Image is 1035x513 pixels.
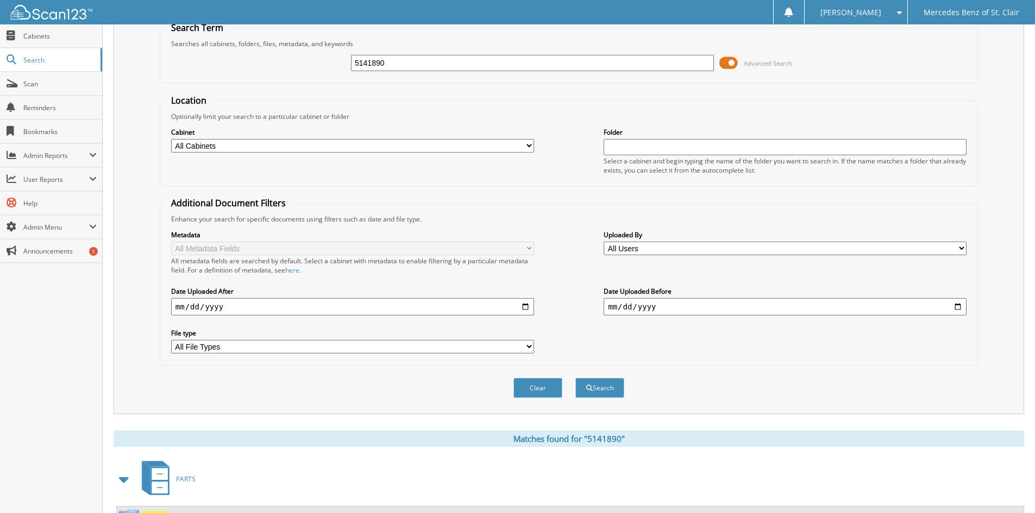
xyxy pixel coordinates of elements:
label: Metadata [171,230,534,239]
span: Announcements [23,246,97,256]
label: Folder [604,128,967,137]
input: end [604,298,967,315]
legend: Location [166,94,212,106]
div: Optionally limit your search to a particular cabinet or folder [166,112,972,121]
span: Admin Menu [23,223,89,232]
iframe: Chat Widget [981,461,1035,513]
label: Date Uploaded After [171,287,534,296]
label: File type [171,328,534,338]
legend: Additional Document Filters [166,197,291,209]
label: Date Uploaded Before [604,287,967,296]
div: Matches found for "5141890" [114,430,1024,447]
div: Select a cabinet and begin typing the name of the folder you want to search in. If the name match... [604,156,967,175]
span: Advanced Search [744,59,792,67]
span: [PERSON_NAME] [820,9,881,16]
span: Bookmarks [23,127,97,136]
img: scan123-logo-white.svg [11,5,92,20]
legend: Search Term [166,22,229,34]
button: Search [575,378,624,398]
a: here [285,265,299,275]
span: PARTS [176,474,196,484]
div: 1 [89,247,98,256]
button: Clear [513,378,562,398]
div: Searches all cabinets, folders, files, metadata, and keywords [166,39,972,48]
input: start [171,298,534,315]
span: User Reports [23,175,89,184]
label: Uploaded By [604,230,967,239]
label: Cabinet [171,128,534,137]
div: All metadata fields are searched by default. Select a cabinet with metadata to enable filtering b... [171,256,534,275]
span: Scan [23,79,97,88]
span: Reminders [23,103,97,112]
a: PARTS [135,458,196,501]
span: Cabinets [23,31,97,41]
span: Help [23,199,97,208]
span: Admin Reports [23,151,89,160]
span: Mercedes Benz of St. Clair [924,9,1019,16]
span: Search [23,55,95,65]
div: Enhance your search for specific documents using filters such as date and file type. [166,214,972,224]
